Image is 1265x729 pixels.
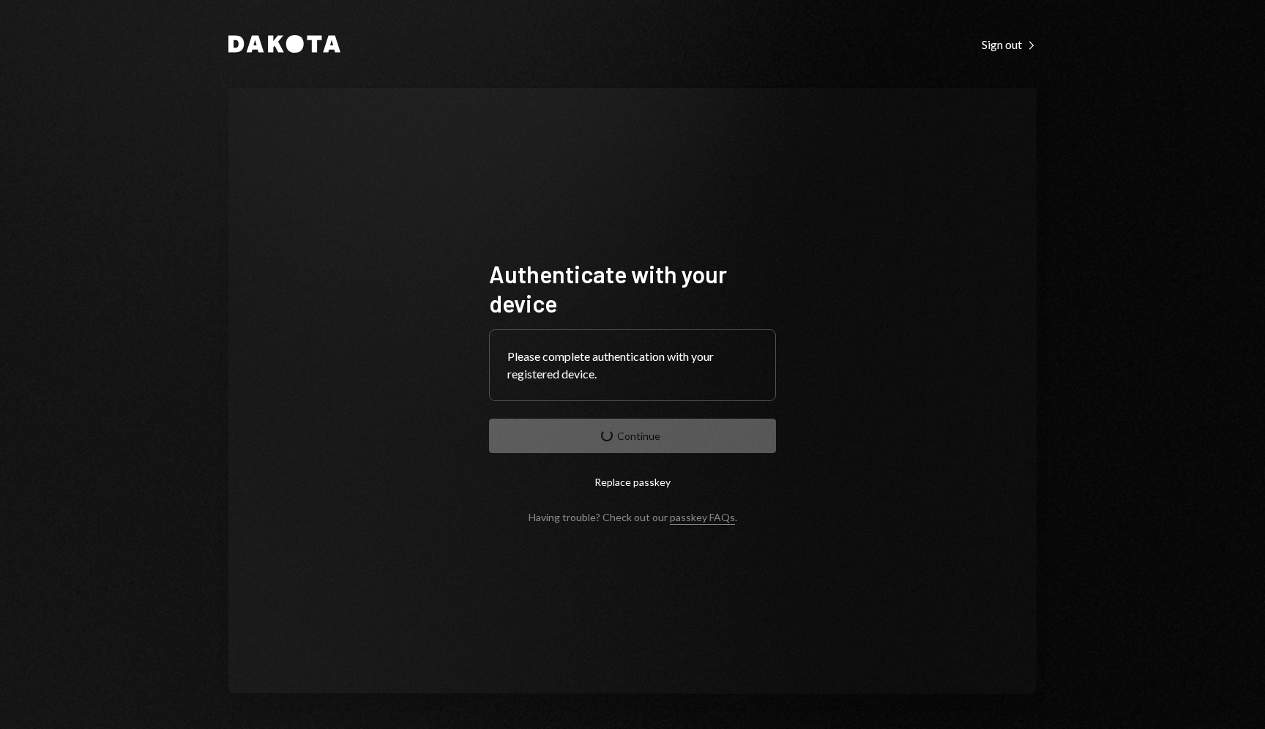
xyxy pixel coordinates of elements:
[670,511,735,525] a: passkey FAQs
[529,511,737,523] div: Having trouble? Check out our .
[489,465,776,499] button: Replace passkey
[982,37,1037,52] div: Sign out
[489,259,776,318] h1: Authenticate with your device
[507,348,758,383] div: Please complete authentication with your registered device.
[982,36,1037,52] a: Sign out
